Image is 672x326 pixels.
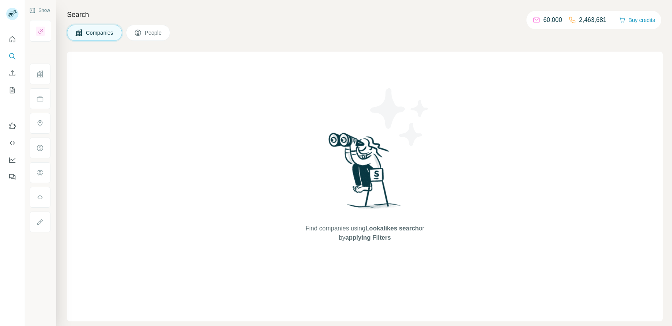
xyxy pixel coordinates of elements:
button: My lists [6,83,18,97]
p: 2,463,681 [579,15,607,25]
p: 60,000 [543,15,562,25]
span: Find companies using or by [303,224,426,242]
span: People [145,29,163,37]
span: Companies [86,29,114,37]
button: Feedback [6,170,18,184]
button: Search [6,49,18,63]
h4: Search [67,9,663,20]
img: Surfe Illustration - Woman searching with binoculars [325,131,405,217]
img: Surfe Illustration - Stars [365,82,434,152]
button: Use Surfe on LinkedIn [6,119,18,133]
span: applying Filters [345,234,391,241]
button: Dashboard [6,153,18,167]
span: Lookalikes search [365,225,419,232]
button: Show [24,5,55,16]
button: Quick start [6,32,18,46]
button: Use Surfe API [6,136,18,150]
button: Enrich CSV [6,66,18,80]
button: Buy credits [619,15,655,25]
